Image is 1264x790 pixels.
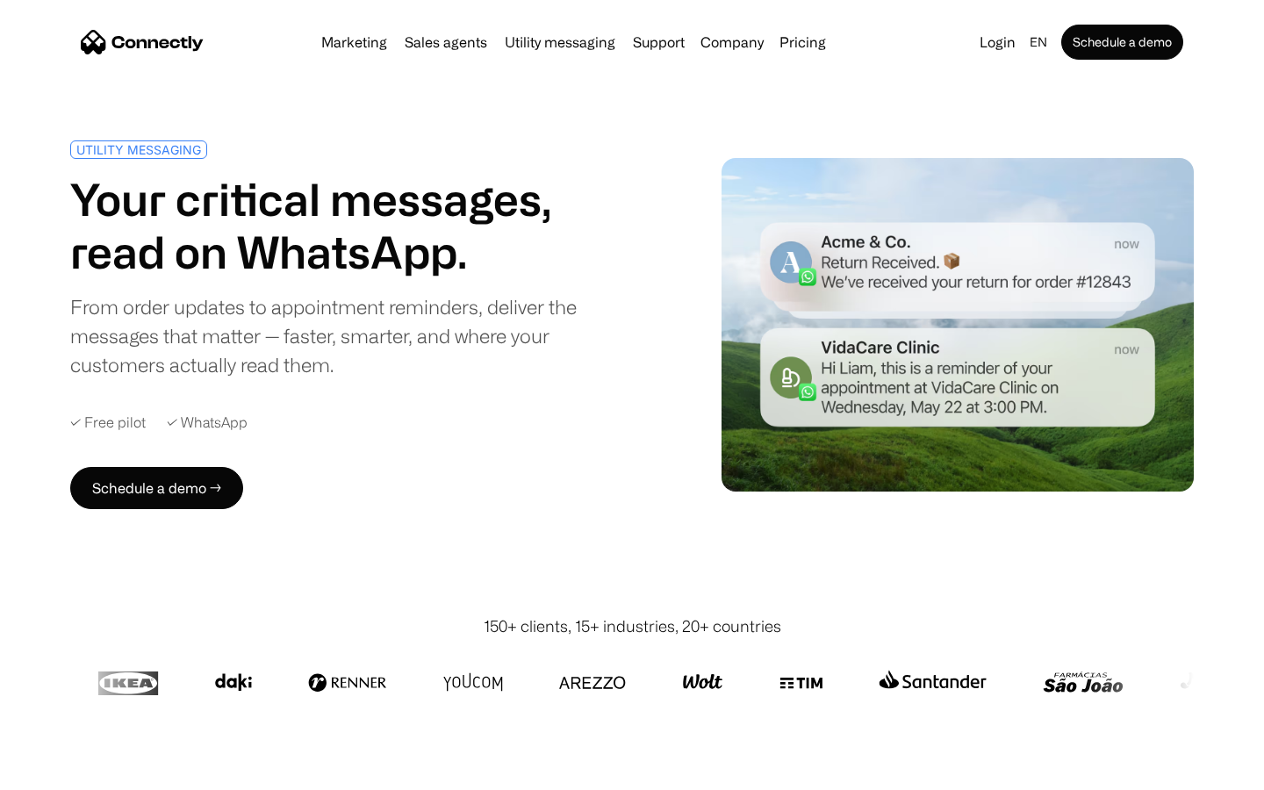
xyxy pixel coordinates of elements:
a: Sales agents [398,35,494,49]
a: Marketing [314,35,394,49]
div: 150+ clients, 15+ industries, 20+ countries [484,614,781,638]
h1: Your critical messages, read on WhatsApp. [70,173,625,278]
a: Login [973,30,1023,54]
div: Company [700,30,764,54]
a: Schedule a demo → [70,467,243,509]
div: ✓ Free pilot [70,414,146,431]
div: en [1030,30,1047,54]
div: ✓ WhatsApp [167,414,248,431]
ul: Language list [35,759,105,784]
a: Pricing [772,35,833,49]
aside: Language selected: English [18,758,105,784]
a: Support [626,35,692,49]
a: Schedule a demo [1061,25,1183,60]
div: UTILITY MESSAGING [76,143,201,156]
div: From order updates to appointment reminders, deliver the messages that matter — faster, smarter, ... [70,292,625,379]
a: Utility messaging [498,35,622,49]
